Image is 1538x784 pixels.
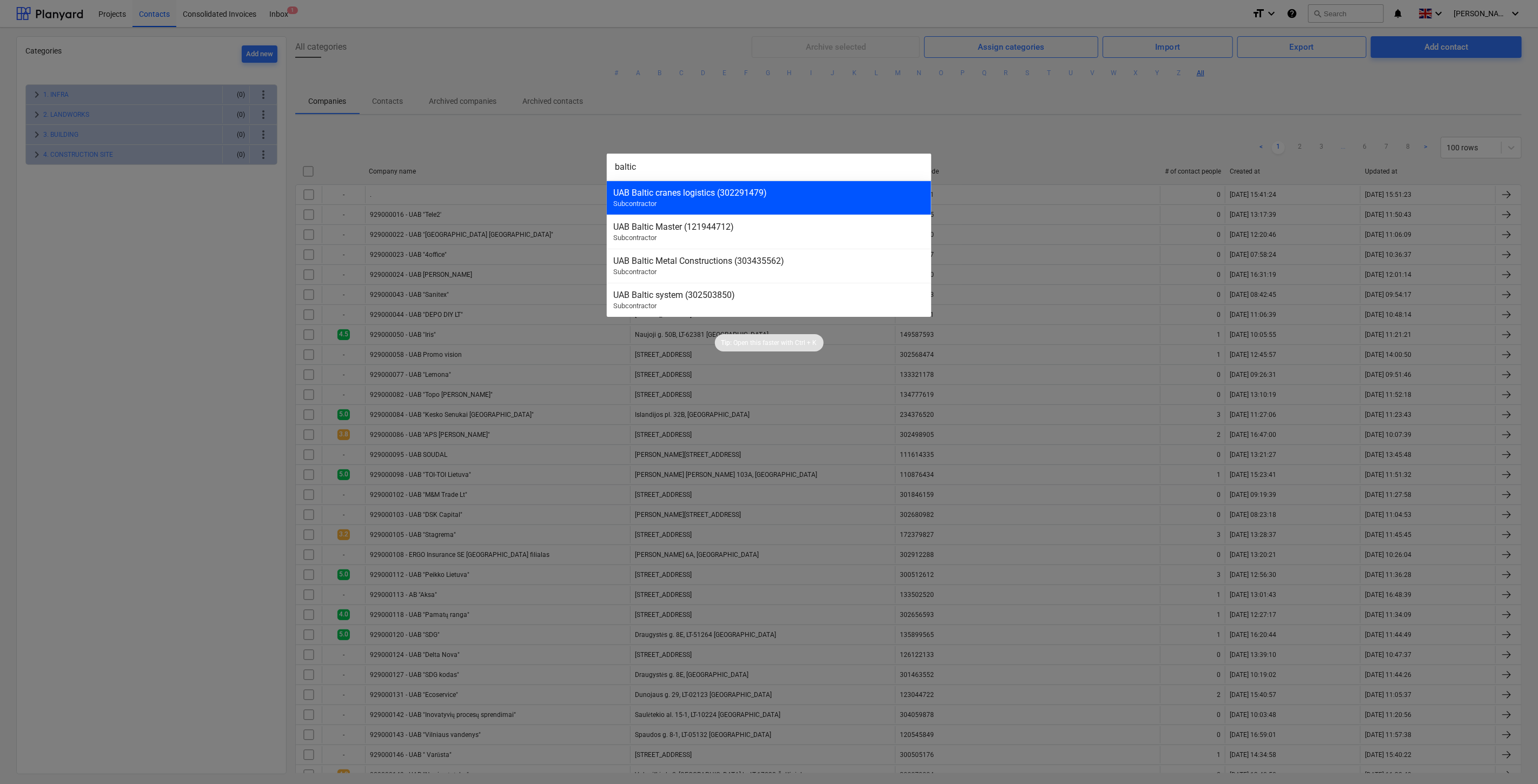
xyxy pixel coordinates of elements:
div: UAB Baltic system (302503850) [613,290,925,300]
p: Ctrl + K [795,338,817,348]
span: Subcontractor [613,200,657,208]
p: Tip: [721,338,732,348]
div: UAB Baltic Master (121944712)Subcontractor [607,215,931,249]
div: Tip:Open this faster withCtrl + K [715,334,824,351]
span: Subcontractor [613,268,657,276]
div: UAB Baltic Metal Constructions (303435562) [613,256,925,266]
div: UAB Baltic system (302503850)Subcontractor [607,283,931,317]
div: UAB Baltic cranes logistics (302291479) [613,188,925,198]
input: Search for projects, line-items, subcontracts, valuations, subcontractors... [607,154,931,181]
div: UAB Baltic Master (121944712) [613,222,925,232]
div: UAB Baltic cranes logistics (302291479)Subcontractor [607,181,931,215]
span: Subcontractor [613,234,657,242]
span: Subcontractor [613,302,657,310]
div: UAB Baltic Metal Constructions (303435562)Subcontractor [607,249,931,283]
iframe: Chat Widget [1484,732,1538,784]
p: Open this faster with [734,338,794,348]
